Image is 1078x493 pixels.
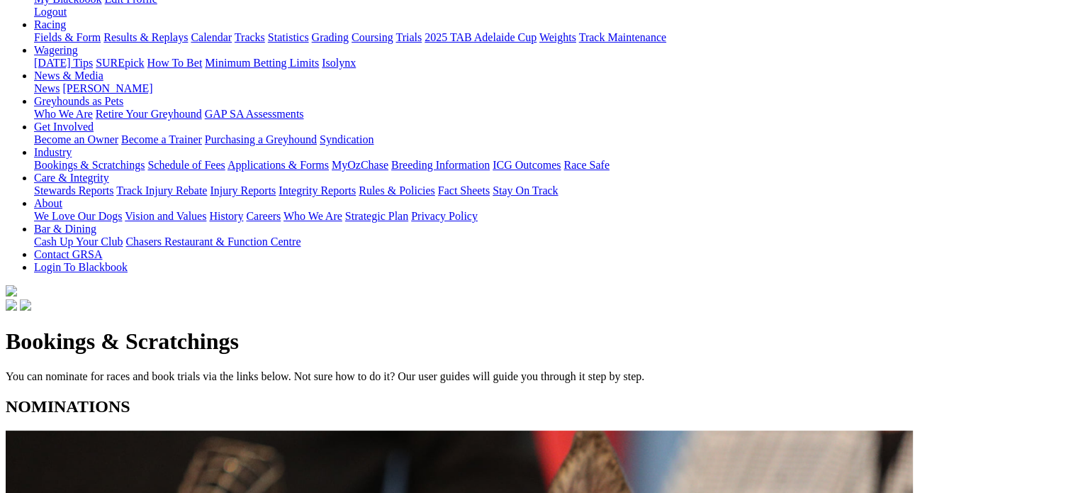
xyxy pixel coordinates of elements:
a: Cash Up Your Club [34,236,123,248]
a: MyOzChase [332,159,388,171]
a: Wagering [34,44,78,56]
img: twitter.svg [20,299,31,311]
a: We Love Our Dogs [34,210,122,222]
a: Isolynx [322,57,356,69]
a: ICG Outcomes [493,159,561,171]
a: Calendar [191,31,232,43]
a: Greyhounds as Pets [34,95,123,107]
a: Stay On Track [493,184,558,196]
div: Get Involved [34,133,1072,146]
a: Bookings & Scratchings [34,159,145,171]
a: Fact Sheets [438,184,490,196]
a: Track Injury Rebate [116,184,207,196]
div: Wagering [34,57,1072,70]
div: Care & Integrity [34,184,1072,197]
a: Vision and Values [125,210,206,222]
a: Grading [312,31,349,43]
a: Weights [539,31,576,43]
a: [DATE] Tips [34,57,93,69]
div: Greyhounds as Pets [34,108,1072,121]
a: History [209,210,243,222]
img: logo-grsa-white.png [6,285,17,297]
a: Strategic Plan [345,210,408,222]
h1: Bookings & Scratchings [6,328,1072,355]
div: Industry [34,159,1072,172]
a: News & Media [34,70,103,82]
a: Integrity Reports [279,184,356,196]
div: Racing [34,31,1072,44]
a: Login To Blackbook [34,261,128,273]
a: Chasers Restaurant & Function Centre [125,236,301,248]
a: Bar & Dining [34,223,96,235]
a: Become a Trainer [121,133,202,145]
a: Care & Integrity [34,172,109,184]
a: Fields & Form [34,31,101,43]
a: 2025 TAB Adelaide Cup [425,31,537,43]
a: Breeding Information [391,159,490,171]
a: Get Involved [34,121,94,133]
a: How To Bet [147,57,203,69]
a: Race Safe [563,159,609,171]
a: Minimum Betting Limits [205,57,319,69]
a: Who We Are [34,108,93,120]
div: News & Media [34,82,1072,95]
p: You can nominate for races and book trials via the links below. Not sure how to do it? Our user g... [6,370,1072,383]
a: Become an Owner [34,133,118,145]
a: Syndication [320,133,374,145]
a: Applications & Forms [228,159,329,171]
a: About [34,197,62,209]
a: Results & Replays [103,31,188,43]
a: Privacy Policy [411,210,478,222]
a: Logout [34,6,67,18]
a: Racing [34,18,66,31]
a: Stewards Reports [34,184,113,196]
div: About [34,210,1072,223]
a: Industry [34,146,72,158]
a: Injury Reports [210,184,276,196]
a: Coursing [352,31,393,43]
a: GAP SA Assessments [205,108,304,120]
a: Statistics [268,31,309,43]
a: Who We Are [283,210,342,222]
a: SUREpick [96,57,144,69]
h2: NOMINATIONS [6,397,1072,416]
a: Retire Your Greyhound [96,108,202,120]
a: Tracks [235,31,265,43]
a: Track Maintenance [579,31,666,43]
a: News [34,82,60,94]
a: Rules & Policies [359,184,435,196]
a: Careers [246,210,281,222]
a: Purchasing a Greyhound [205,133,317,145]
a: Contact GRSA [34,248,102,260]
img: facebook.svg [6,299,17,311]
a: [PERSON_NAME] [62,82,152,94]
a: Schedule of Fees [147,159,225,171]
a: Trials [395,31,422,43]
div: Bar & Dining [34,236,1072,248]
